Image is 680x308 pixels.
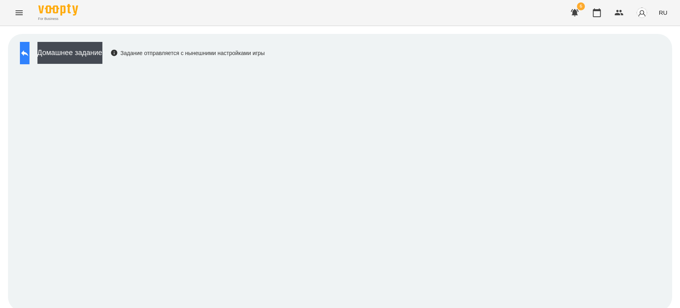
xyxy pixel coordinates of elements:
img: Voopty Logo [38,4,78,16]
button: Menu [10,3,29,22]
span: For Business [38,16,78,22]
span: RU [658,8,667,17]
span: 6 [577,2,585,10]
button: Домашнее задание [37,42,102,64]
div: Задание отправляется с нынешними настройками игры [110,49,265,57]
img: avatar_s.png [636,7,647,18]
button: RU [655,5,670,20]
